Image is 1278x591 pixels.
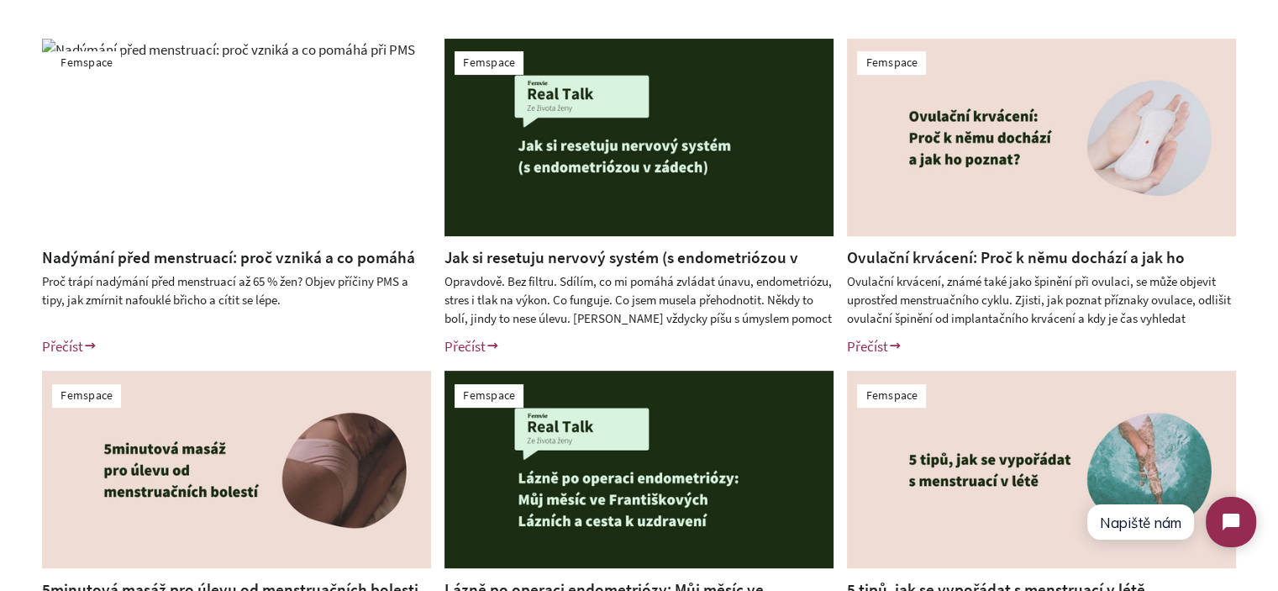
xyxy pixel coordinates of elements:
div: Opravdově. Bez filtru. Sdílím, co mi pomáhá zvládat únavu, endometriózu, stres i tlak na výkon. C... [444,272,834,327]
a: Femspace [60,388,113,403]
a: Přečíst [444,337,500,356]
img: Nadýmání před menstruací: proč vzniká a co pomáhá při PMS [42,39,431,236]
div: Ovulační krvácení, známé také jako špinění při ovulaci, se může objevit uprostřed menstruačního c... [847,272,1236,327]
img: Ovulační krvácení: Proč k&nbsp;němu dochází a jak ho poznat? [847,39,1236,236]
a: Femspace [865,55,918,70]
a: Přečíst [847,337,902,356]
img: Jak si resetuju nervový systém (s endometriózou v zádech) [444,39,834,236]
a: Ovulační krvácení: Proč k němu dochází a jak ho poznat? [847,247,1185,290]
a: Přečíst [42,337,97,356]
a: Femspace [60,55,113,70]
a: Femspace [463,55,515,70]
a: Nadýmání před menstruací: proč vzniká a co pomáhá při PMS [42,247,415,290]
iframe: Tidio Chat [1071,483,1270,562]
img: 5minutová masáž pro úlevu od menstruačních bolesti [42,371,431,568]
a: Jak si resetuju nervový systém (s endometriózou v zádech) [444,247,798,290]
div: Proč trápí nadýmání před menstruací až 65 % žen? Objev příčiny PMS a tipy, jak zmírnit nafouklé b... [42,272,431,327]
a: Femspace [865,388,918,403]
img: Lázně po operaci endometriózy: Můj měsíc ve Františkových Lázních a cesta k uzdravení [444,371,834,568]
img: 5 tipů, jak se vypořádat s menstruací v létě [847,371,1236,568]
a: Femspace [463,388,515,403]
